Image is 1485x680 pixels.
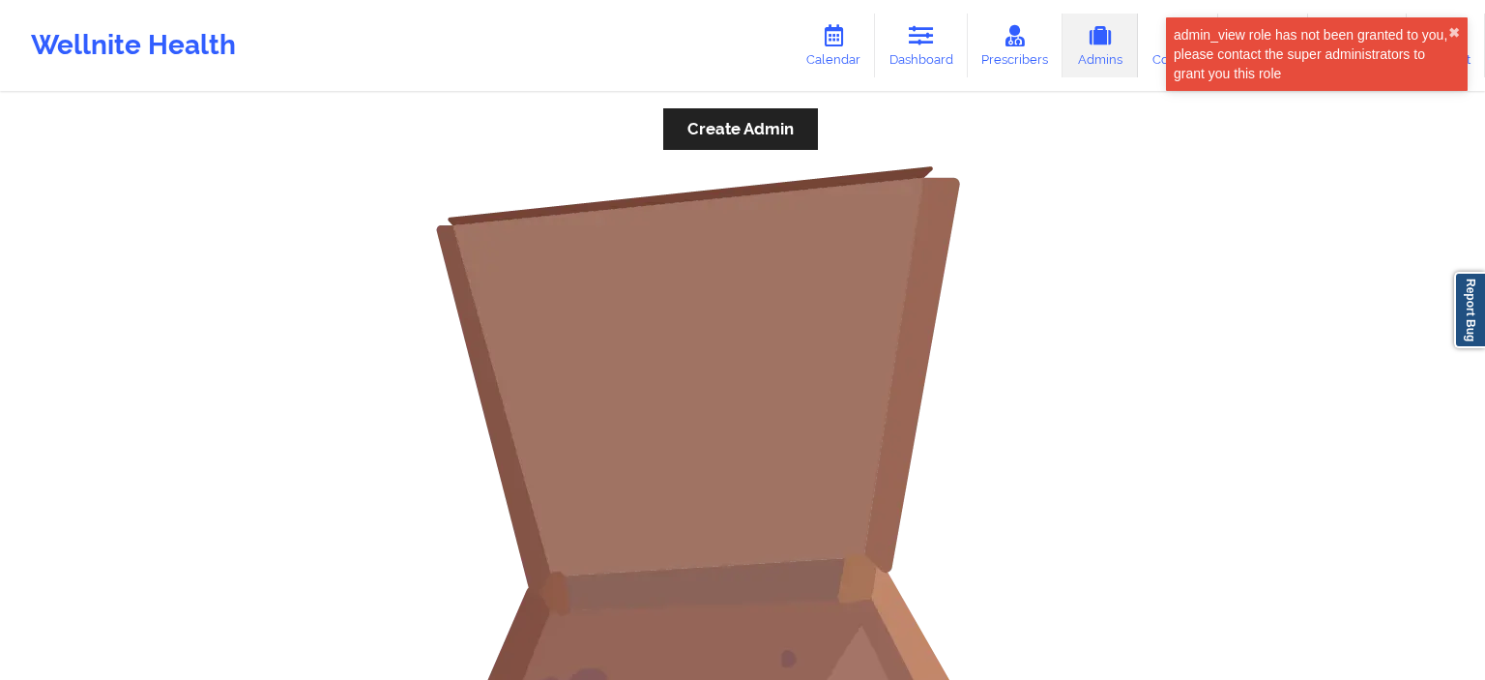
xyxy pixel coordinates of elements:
[1448,25,1460,41] button: close
[968,14,1063,77] a: Prescribers
[875,14,968,77] a: Dashboard
[1138,14,1218,77] a: Coaches
[663,108,818,150] button: Create Admin
[1174,25,1448,83] div: admin_view role has not been granted to you, please contact the super administrators to grant you...
[1454,272,1485,348] a: Report Bug
[792,14,875,77] a: Calendar
[1063,14,1138,77] a: Admins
